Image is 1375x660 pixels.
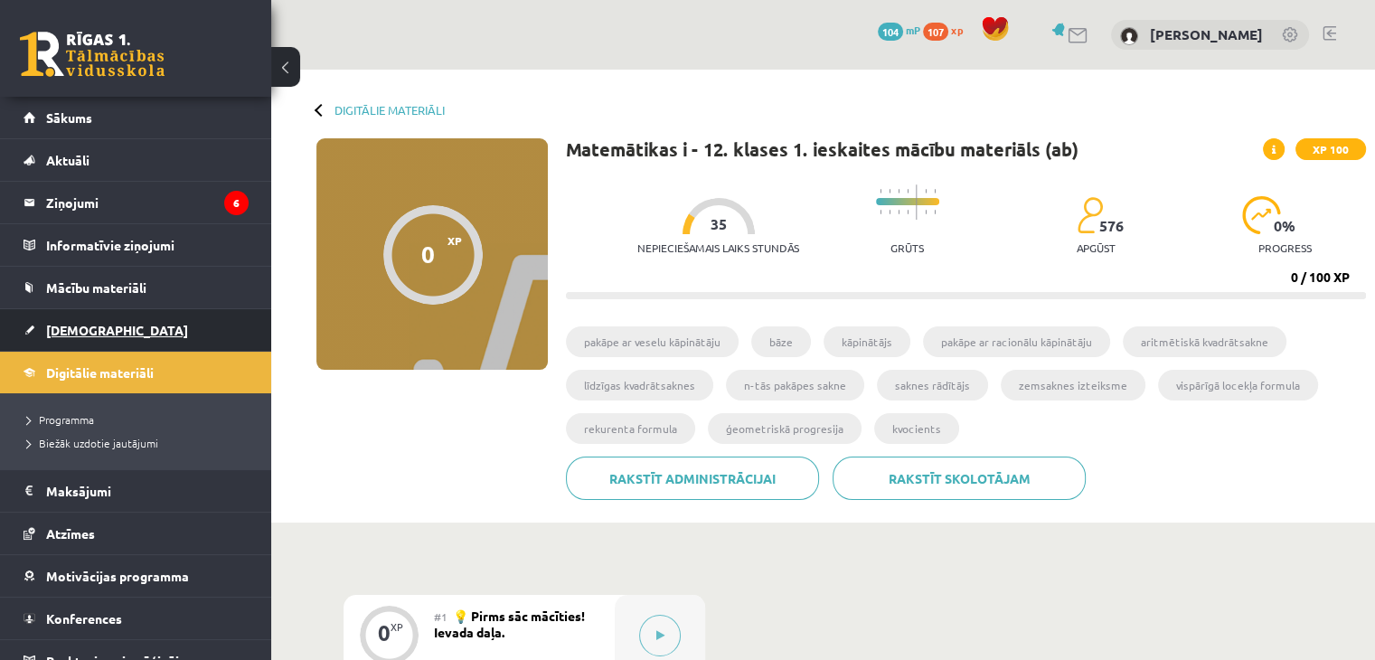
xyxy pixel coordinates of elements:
[24,309,249,351] a: [DEMOGRAPHIC_DATA]
[708,413,862,444] li: ģeometriskā progresija
[751,326,811,357] li: bāze
[27,412,94,427] span: Programma
[934,189,936,193] img: icon-short-line-57e1e144782c952c97e751825c79c345078a6d821885a25fce030b3d8c18986b.svg
[378,625,391,641] div: 0
[391,622,403,632] div: XP
[20,32,165,77] a: Rīgas 1. Tālmācības vidusskola
[824,326,910,357] li: kāpinātājs
[24,139,249,181] a: Aktuāli
[878,23,920,37] a: 104 mP
[833,457,1086,500] a: Rakstīt skolotājam
[566,413,695,444] li: rekurenta formula
[890,241,924,254] p: Grūts
[447,234,462,247] span: XP
[889,189,890,193] img: icon-short-line-57e1e144782c952c97e751825c79c345078a6d821885a25fce030b3d8c18986b.svg
[24,97,249,138] a: Sākums
[434,608,585,640] span: 💡 Pirms sāc mācīties! Ievada daļa.
[880,210,881,214] img: icon-short-line-57e1e144782c952c97e751825c79c345078a6d821885a25fce030b3d8c18986b.svg
[24,555,249,597] a: Motivācijas programma
[27,436,158,450] span: Biežāk uzdotie jautājumi
[898,189,899,193] img: icon-short-line-57e1e144782c952c97e751825c79c345078a6d821885a25fce030b3d8c18986b.svg
[951,23,963,37] span: xp
[27,411,253,428] a: Programma
[907,189,909,193] img: icon-short-line-57e1e144782c952c97e751825c79c345078a6d821885a25fce030b3d8c18986b.svg
[46,152,89,168] span: Aktuāli
[566,326,739,357] li: pakāpe ar veselu kāpinātāju
[46,182,249,223] legend: Ziņojumi
[906,23,920,37] span: mP
[1258,241,1312,254] p: progress
[24,470,249,512] a: Maksājumi
[726,370,864,401] li: n-tās pakāpes sakne
[24,224,249,266] a: Informatīvie ziņojumi
[24,352,249,393] a: Digitālie materiāli
[880,189,881,193] img: icon-short-line-57e1e144782c952c97e751825c79c345078a6d821885a25fce030b3d8c18986b.svg
[1001,370,1145,401] li: zemsaknes izteiksme
[566,457,819,500] a: Rakstīt administrācijai
[898,210,899,214] img: icon-short-line-57e1e144782c952c97e751825c79c345078a6d821885a25fce030b3d8c18986b.svg
[711,216,727,232] span: 35
[46,364,154,381] span: Digitālie materiāli
[421,240,435,268] div: 0
[1242,196,1281,234] img: icon-progress-161ccf0a02000e728c5f80fcf4c31c7af3da0e1684b2b1d7c360e028c24a22f1.svg
[24,267,249,308] a: Mācību materiāli
[24,598,249,639] a: Konferences
[46,279,146,296] span: Mācību materiāli
[1158,370,1318,401] li: vispārīgā locekļa formula
[224,191,249,215] i: 6
[934,210,936,214] img: icon-short-line-57e1e144782c952c97e751825c79c345078a6d821885a25fce030b3d8c18986b.svg
[46,568,189,584] span: Motivācijas programma
[46,525,95,542] span: Atzīmes
[1274,218,1296,234] span: 0 %
[907,210,909,214] img: icon-short-line-57e1e144782c952c97e751825c79c345078a6d821885a25fce030b3d8c18986b.svg
[46,322,188,338] span: [DEMOGRAPHIC_DATA]
[889,210,890,214] img: icon-short-line-57e1e144782c952c97e751825c79c345078a6d821885a25fce030b3d8c18986b.svg
[1295,138,1366,160] span: XP 100
[46,109,92,126] span: Sākums
[874,413,959,444] li: kvocients
[27,435,253,451] a: Biežāk uzdotie jautājumi
[923,23,948,41] span: 107
[334,103,445,117] a: Digitālie materiāli
[566,138,1078,160] h1: Matemātikas i - 12. klases 1. ieskaites mācību materiāls (ab)
[46,470,249,512] legend: Maksājumi
[925,189,927,193] img: icon-short-line-57e1e144782c952c97e751825c79c345078a6d821885a25fce030b3d8c18986b.svg
[1150,25,1263,43] a: [PERSON_NAME]
[1077,241,1116,254] p: apgūst
[923,326,1110,357] li: pakāpe ar racionālu kāpinātāju
[434,609,447,624] span: #1
[46,224,249,266] legend: Informatīvie ziņojumi
[877,370,988,401] li: saknes rādītājs
[925,210,927,214] img: icon-short-line-57e1e144782c952c97e751825c79c345078a6d821885a25fce030b3d8c18986b.svg
[24,182,249,223] a: Ziņojumi6
[916,184,918,220] img: icon-long-line-d9ea69661e0d244f92f715978eff75569469978d946b2353a9bb055b3ed8787d.svg
[1120,27,1138,45] img: Roberts Stāmurs
[24,513,249,554] a: Atzīmes
[1077,196,1103,234] img: students-c634bb4e5e11cddfef0936a35e636f08e4e9abd3cc4e673bd6f9a4125e45ecb1.svg
[878,23,903,41] span: 104
[1099,218,1124,234] span: 576
[566,370,713,401] li: līdzīgas kvadrātsaknes
[637,241,799,254] p: Nepieciešamais laiks stundās
[1123,326,1286,357] li: aritmētiskā kvadrātsakne
[46,610,122,627] span: Konferences
[923,23,972,37] a: 107 xp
